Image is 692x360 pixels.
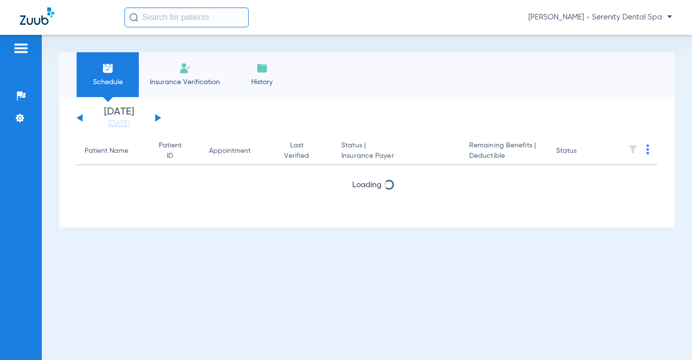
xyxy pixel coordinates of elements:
img: Schedule [102,62,114,74]
a: [DATE] [89,119,149,129]
span: History [238,77,286,87]
span: Insurance Payer [341,151,453,161]
th: Remaining Benefits | [461,137,548,165]
span: [PERSON_NAME] - Serenity Dental Spa [528,12,672,22]
div: Appointment [209,146,251,156]
span: Insurance Verification [146,77,223,87]
div: Last Verified [277,140,316,161]
img: Zuub Logo [20,7,54,25]
div: Patient Name [85,146,140,156]
img: Manual Insurance Verification [179,62,191,74]
div: Appointment [209,146,261,156]
th: Status [548,137,615,165]
span: Deductible [469,151,540,161]
input: Search for patients [124,7,249,27]
div: Patient ID [156,140,184,161]
img: History [256,62,268,74]
img: Search Icon [129,13,138,22]
img: group-dot-blue.svg [646,144,649,154]
span: Schedule [84,77,131,87]
img: filter.svg [628,144,638,154]
div: Last Verified [277,140,325,161]
div: Patient Name [85,146,128,156]
div: Patient ID [156,140,193,161]
span: Loading [352,181,382,189]
img: hamburger-icon [13,42,29,54]
th: Status | [333,137,461,165]
li: [DATE] [89,107,149,129]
